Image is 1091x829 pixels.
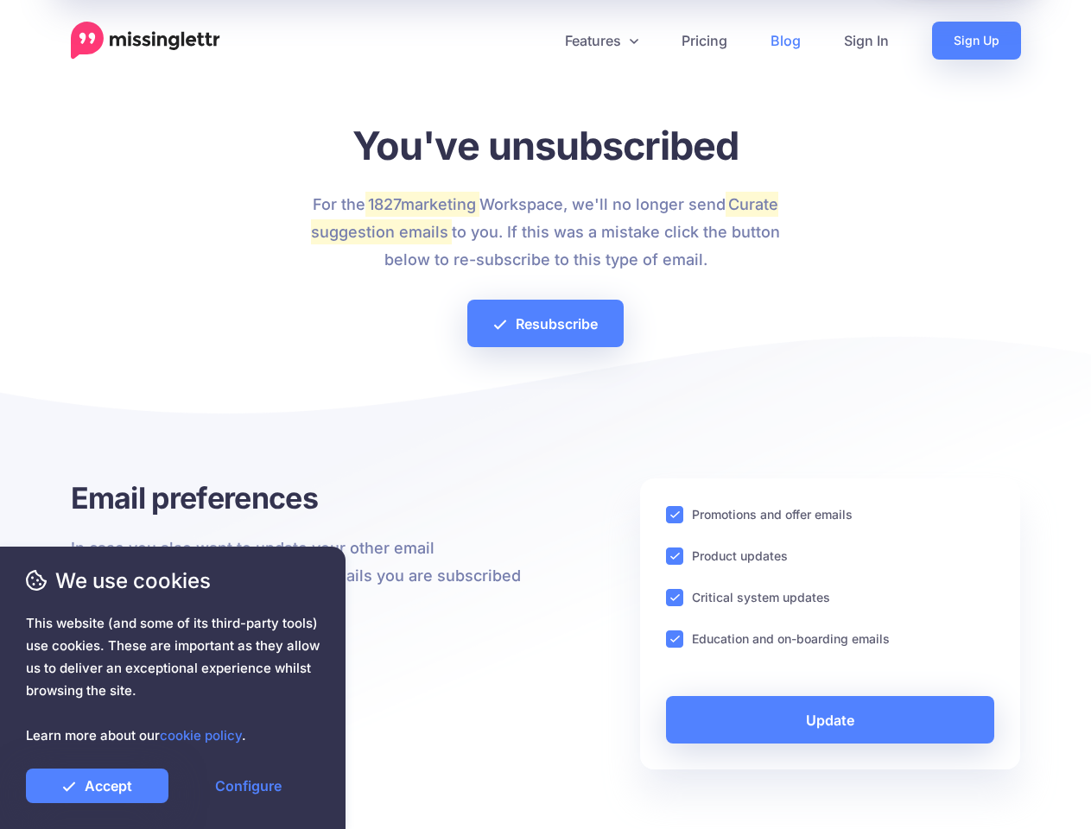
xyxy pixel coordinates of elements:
span: We use cookies [26,566,320,596]
span: This website (and some of its third-party tools) use cookies. These are important as they allow u... [26,612,320,747]
a: Resubscribe [467,300,624,347]
a: Sign In [822,22,910,60]
a: Update [666,696,995,744]
mark: Curate suggestion emails [311,192,778,244]
a: cookie policy [160,727,242,744]
a: Accept [26,769,168,803]
h3: Email preferences [71,478,533,517]
a: Configure [177,769,320,803]
label: Promotions and offer emails [692,504,853,524]
h1: You've unsubscribed [301,122,790,169]
label: Education and on-boarding emails [692,629,890,649]
label: Product updates [692,546,788,566]
a: Blog [749,22,822,60]
mark: 1827marketing [365,192,479,216]
p: For the Workspace, we'll no longer send to you. If this was a mistake click the button below to r... [301,191,790,274]
p: In case you also want to update your other email preferences, below are the other emails you are ... [71,535,533,617]
a: Features [543,22,660,60]
a: Sign Up [932,22,1021,60]
label: Critical system updates [692,587,830,607]
a: Pricing [660,22,749,60]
